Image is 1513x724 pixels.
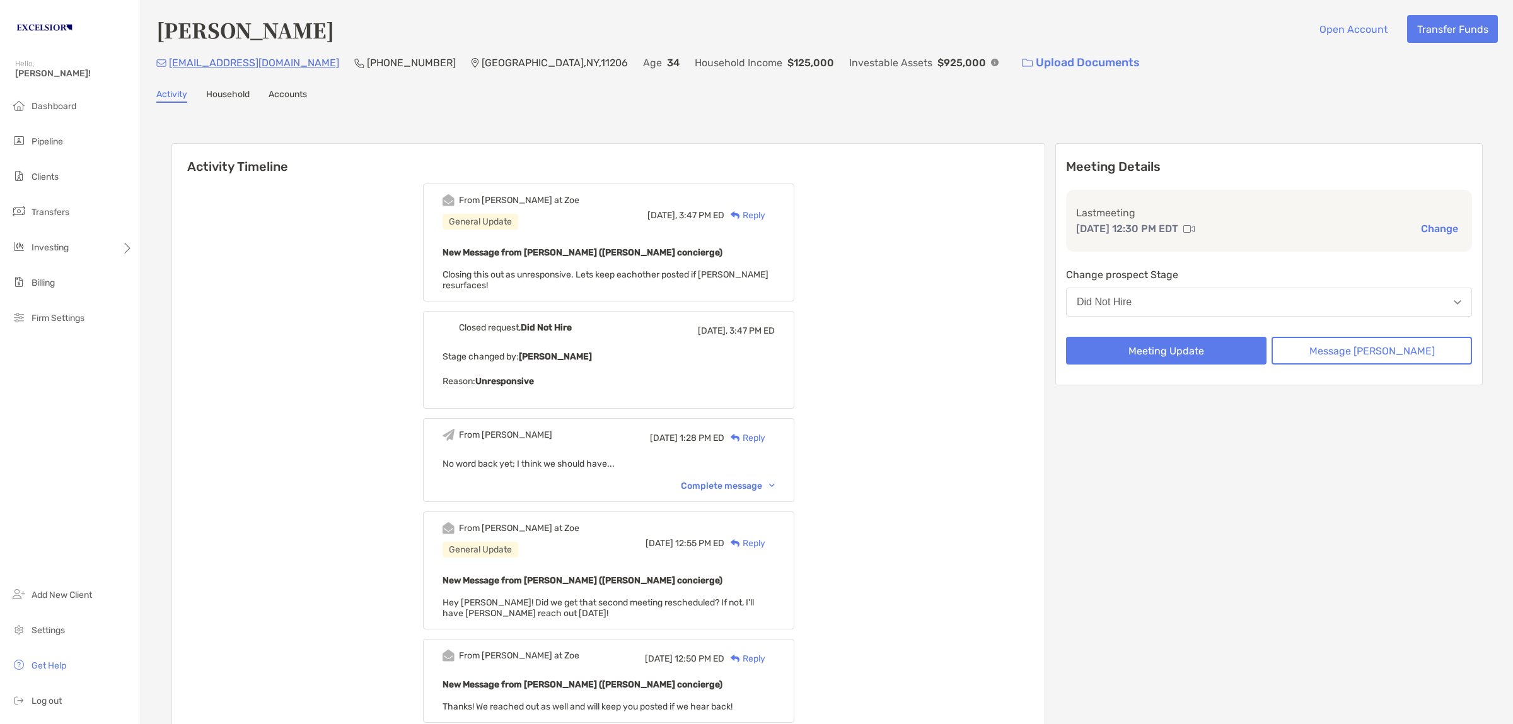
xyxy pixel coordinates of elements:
[11,310,26,325] img: firm-settings icon
[156,15,334,44] h4: [PERSON_NAME]
[459,429,552,440] div: From [PERSON_NAME]
[32,172,59,182] span: Clients
[443,322,455,334] img: Event icon
[521,322,572,333] b: Did Not Hire
[1309,15,1397,43] button: Open Account
[367,55,456,71] p: [PHONE_NUMBER]
[1066,159,1472,175] p: Meeting Details
[11,204,26,219] img: transfers icon
[482,55,628,71] p: [GEOGRAPHIC_DATA] , NY , 11206
[724,209,765,222] div: Reply
[459,650,579,661] div: From [PERSON_NAME] at Zoe
[731,434,740,442] img: Reply icon
[695,55,782,71] p: Household Income
[731,539,740,547] img: Reply icon
[11,168,26,184] img: clients icon
[443,522,455,534] img: Event icon
[680,433,724,443] span: 1:28 PM ED
[1183,224,1195,234] img: communication type
[11,274,26,289] img: billing icon
[647,210,677,221] span: [DATE],
[1014,49,1148,76] a: Upload Documents
[32,136,63,147] span: Pipeline
[156,59,166,67] img: Email Icon
[643,55,662,71] p: Age
[443,679,722,690] b: New Message from [PERSON_NAME] ([PERSON_NAME] concierge)
[459,195,579,206] div: From [PERSON_NAME] at Zoe
[937,55,986,71] p: $925,000
[675,653,724,664] span: 12:50 PM ED
[679,210,724,221] span: 3:47 PM ED
[519,351,592,362] b: [PERSON_NAME]
[15,5,74,50] img: Zoe Logo
[443,269,768,291] span: Closing this out as unresponsive. Lets keep eachother posted if [PERSON_NAME] resurfaces!
[645,653,673,664] span: [DATE]
[698,325,728,336] span: [DATE],
[32,625,65,636] span: Settings
[459,322,572,333] div: Closed request,
[471,58,479,68] img: Location Icon
[32,313,84,324] span: Firm Settings
[991,59,999,66] img: Info Icon
[1022,59,1033,67] img: button icon
[443,456,775,472] p: No word back yet; I think we should have...
[443,701,733,712] span: Thanks! We reached out as well and will keep you posted if we hear back!
[11,587,26,602] img: add_new_client icon
[443,349,775,365] p: Stage changed by:
[1066,267,1472,283] p: Change prospect Stage
[443,214,518,230] div: General Update
[11,98,26,113] img: dashboard icon
[15,68,133,79] span: [PERSON_NAME]!
[849,55,932,71] p: Investable Assets
[459,523,579,534] div: From [PERSON_NAME] at Zoe
[11,622,26,637] img: settings icon
[32,242,69,253] span: Investing
[11,657,26,672] img: get-help icon
[156,89,187,103] a: Activity
[681,481,775,491] div: Complete message
[787,55,834,71] p: $125,000
[32,277,55,288] span: Billing
[443,650,455,662] img: Event icon
[650,433,678,443] span: [DATE]
[32,660,66,671] span: Get Help
[443,429,455,441] img: Event icon
[1454,300,1461,305] img: Open dropdown arrow
[32,590,92,600] span: Add New Client
[32,696,62,706] span: Log out
[1076,205,1462,221] p: Last meeting
[443,373,775,389] p: Reason:
[724,431,765,445] div: Reply
[646,538,673,549] span: [DATE]
[667,55,680,71] p: 34
[1066,288,1472,317] button: Did Not Hire
[1417,222,1462,235] button: Change
[169,55,339,71] p: [EMAIL_ADDRESS][DOMAIN_NAME]
[443,247,722,258] b: New Message from [PERSON_NAME] ([PERSON_NAME] concierge)
[675,538,724,549] span: 12:55 PM ED
[32,207,69,218] span: Transfers
[1076,221,1178,236] p: [DATE] 12:30 PM EDT
[1407,15,1498,43] button: Transfer Funds
[724,652,765,665] div: Reply
[32,101,76,112] span: Dashboard
[443,597,754,619] span: Hey [PERSON_NAME]! Did we get that second meeting rescheduled? If not, I'll have [PERSON_NAME] re...
[11,133,26,148] img: pipeline icon
[354,58,364,68] img: Phone Icon
[11,692,26,708] img: logout icon
[1077,296,1132,308] div: Did Not Hire
[11,239,26,254] img: investing icon
[269,89,307,103] a: Accounts
[1272,337,1472,365] button: Message [PERSON_NAME]
[769,484,775,488] img: Chevron icon
[443,542,518,558] div: General Update
[172,144,1045,174] h6: Activity Timeline
[206,89,250,103] a: Household
[724,537,765,550] div: Reply
[443,194,455,206] img: Event icon
[729,325,775,336] span: 3:47 PM ED
[443,575,722,586] b: New Message from [PERSON_NAME] ([PERSON_NAME] concierge)
[1066,337,1267,365] button: Meeting Update
[731,211,740,219] img: Reply icon
[731,655,740,663] img: Reply icon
